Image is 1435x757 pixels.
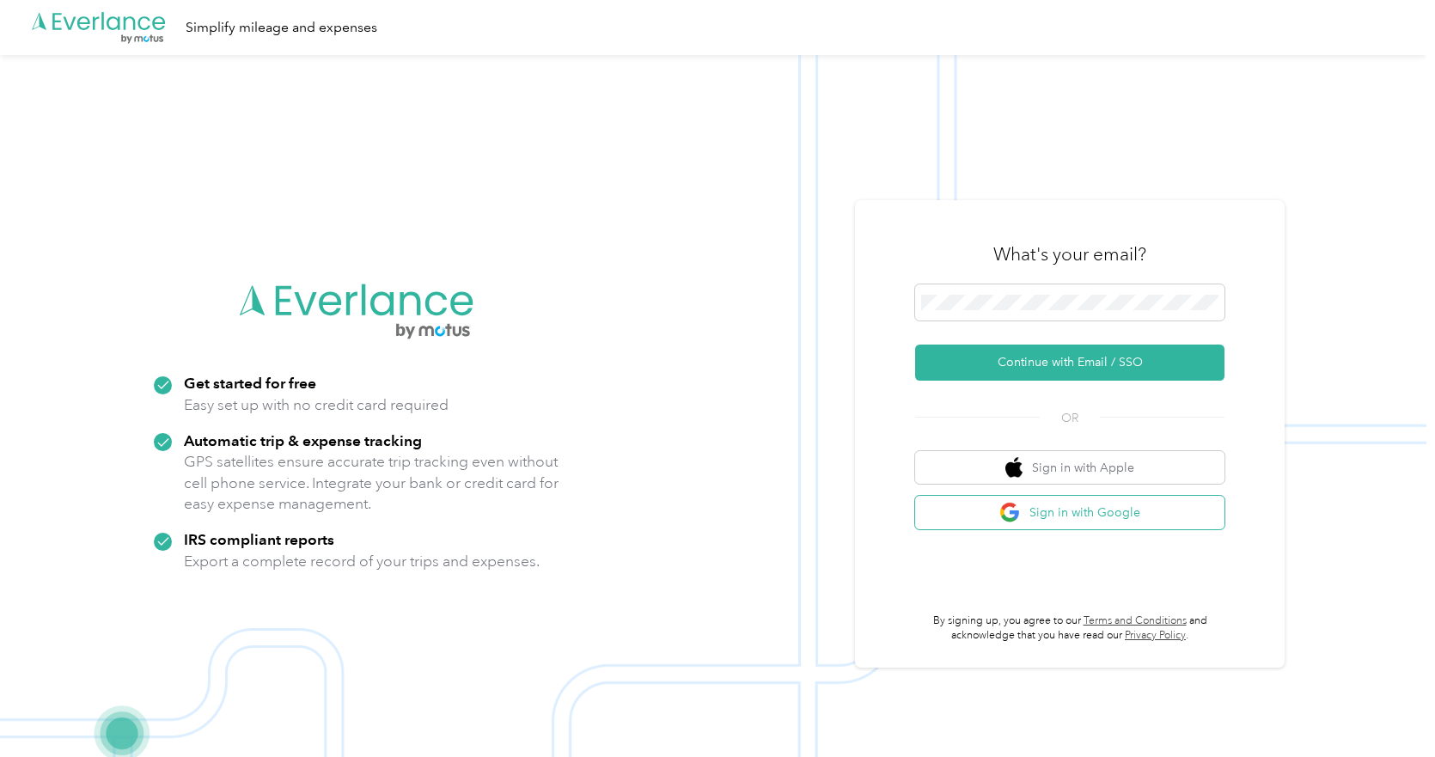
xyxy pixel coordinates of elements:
[1005,457,1023,479] img: apple logo
[993,242,1146,266] h3: What's your email?
[999,502,1021,523] img: google logo
[184,551,540,572] p: Export a complete record of your trips and expenses.
[1125,629,1186,642] a: Privacy Policy
[184,451,559,515] p: GPS satellites ensure accurate trip tracking even without cell phone service. Integrate your bank...
[184,374,316,392] strong: Get started for free
[186,17,377,39] div: Simplify mileage and expenses
[184,394,449,416] p: Easy set up with no credit card required
[1084,614,1187,627] a: Terms and Conditions
[915,345,1224,381] button: Continue with Email / SSO
[915,496,1224,529] button: google logoSign in with Google
[915,451,1224,485] button: apple logoSign in with Apple
[184,530,334,548] strong: IRS compliant reports
[1040,409,1100,427] span: OR
[915,614,1224,644] p: By signing up, you agree to our and acknowledge that you have read our .
[184,431,422,449] strong: Automatic trip & expense tracking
